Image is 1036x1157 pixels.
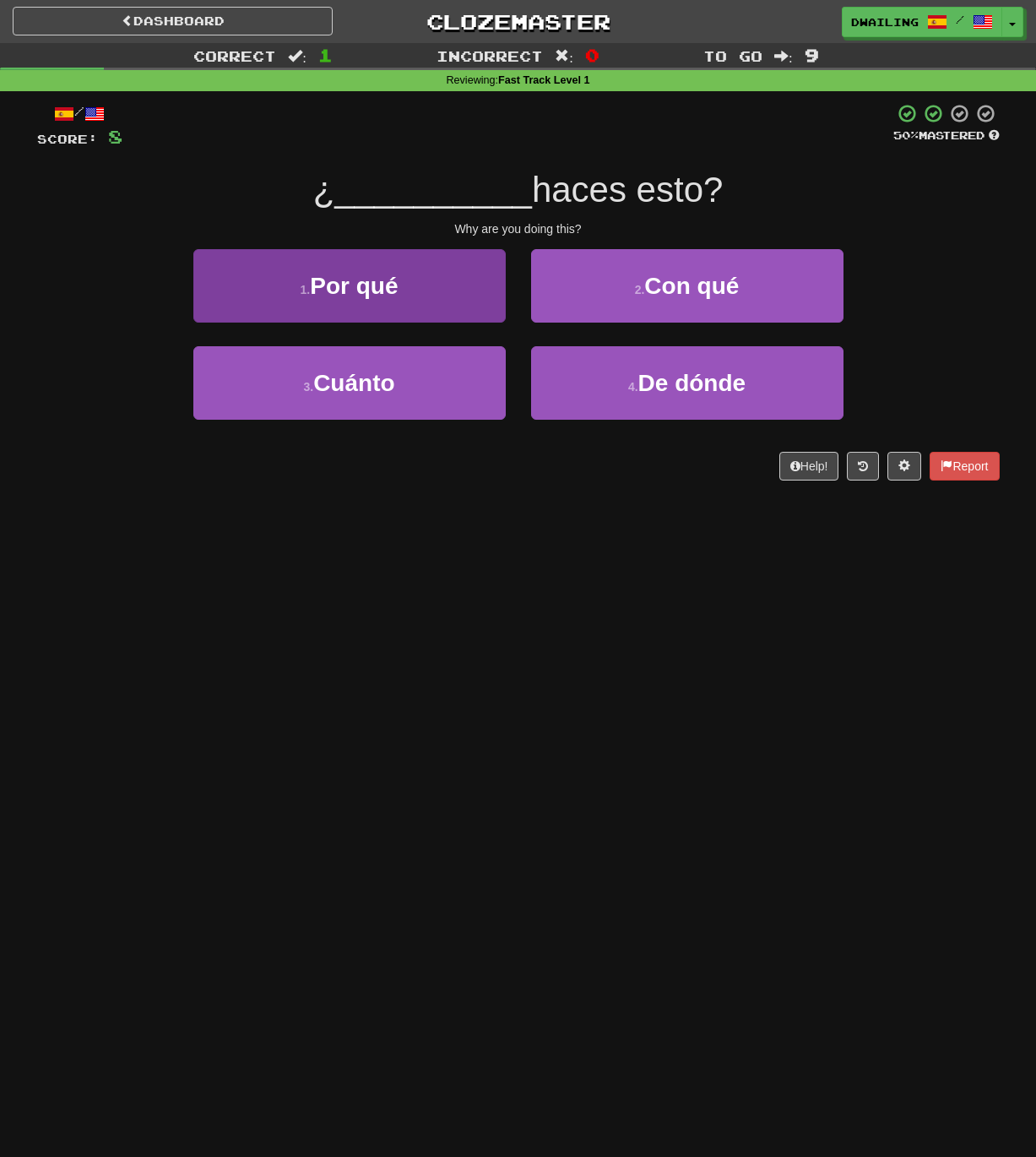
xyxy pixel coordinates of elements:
span: De dónde [638,370,746,396]
span: : [555,49,573,63]
button: Help! [779,452,839,481]
span: haces esto? [532,170,724,209]
span: ¿ [313,170,335,209]
span: Con qué [644,273,739,299]
span: / [956,14,964,25]
div: Why are you doing this? [37,220,1000,237]
div: / [37,103,122,124]
span: To go [703,47,762,64]
span: 50 % [893,128,919,142]
span: 1 [318,45,333,65]
span: : [774,49,793,63]
small: 4 . [628,380,638,394]
span: 8 [108,126,122,147]
span: __________ [334,170,532,209]
a: Dashboard [13,7,333,35]
strong: Fast Track Level 1 [498,74,590,86]
a: Clozemaster [358,7,678,36]
button: 4.De dónde [531,346,843,420]
span: Correct [193,47,276,64]
small: 2 . [635,283,645,296]
span: Incorrect [437,47,543,64]
span: Cuánto [313,370,394,396]
span: Por qué [310,273,398,299]
button: Report [930,452,999,481]
span: 0 [585,45,599,65]
span: Score: [37,132,98,146]
button: 1.Por qué [193,249,506,323]
span: : [288,49,306,63]
small: 3 . [303,380,313,394]
span: Dwailing [851,14,919,30]
span: 9 [805,45,819,65]
div: Mastered [893,128,1000,144]
button: Round history (alt+y) [847,452,879,481]
small: 1 . [301,283,311,296]
button: 3.Cuánto [193,346,506,420]
button: 2.Con qué [531,249,843,323]
a: Dwailing / [842,7,1002,37]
